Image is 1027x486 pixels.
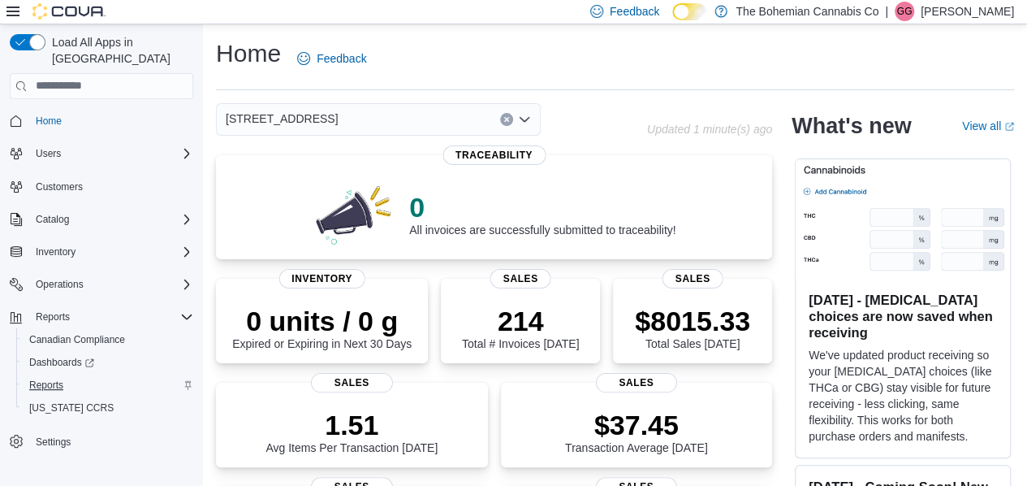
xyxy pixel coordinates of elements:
span: Users [29,144,193,163]
a: Settings [29,432,77,452]
p: 1.51 [265,409,438,441]
span: Operations [29,275,193,294]
span: Dashboards [29,356,94,369]
a: Dashboards [23,353,101,372]
p: | [885,2,888,21]
button: Users [29,144,67,163]
button: Reports [29,307,76,327]
span: Feedback [317,50,366,67]
a: Reports [23,375,70,395]
button: Reports [16,374,200,397]
p: 214 [462,305,579,337]
div: All invoices are successfully submitted to traceability! [409,191,675,236]
p: Updated 1 minute(s) ago [647,123,772,136]
button: Users [3,142,200,165]
span: Home [29,111,193,131]
button: Operations [29,275,90,294]
p: [PERSON_NAME] [921,2,1014,21]
span: Customers [29,176,193,197]
div: Givar Gilani [895,2,914,21]
span: Canadian Compliance [29,333,125,346]
span: Washington CCRS [23,398,193,418]
h3: [DATE] - [MEDICAL_DATA] choices are now saved when receiving [809,292,997,341]
a: Feedback [291,42,373,75]
span: Reports [36,310,70,323]
button: Operations [3,273,200,296]
button: Home [3,109,200,132]
span: Feedback [610,3,659,20]
p: The Bohemian Cannabis Co [736,2,878,21]
div: Total Sales [DATE] [635,305,750,350]
div: Expired or Expiring in Next 30 Days [232,305,412,350]
p: $8015.33 [635,305,750,337]
span: Sales [490,269,551,289]
span: [US_STATE] CCRS [29,401,114,414]
div: Transaction Average [DATE] [565,409,708,454]
span: Settings [36,436,71,449]
button: Settings [3,429,200,453]
div: Total # Invoices [DATE] [462,305,579,350]
p: 0 units / 0 g [232,305,412,337]
span: [STREET_ADDRESS] [226,109,338,128]
button: Customers [3,175,200,198]
h1: Home [216,37,281,70]
span: Settings [29,431,193,451]
span: Reports [29,307,193,327]
button: Canadian Compliance [16,328,200,351]
span: Dark Mode [672,20,673,21]
span: Traceability [442,145,546,165]
span: Home [36,115,62,128]
span: GG [897,2,913,21]
a: View allExternal link [962,119,1014,132]
button: Inventory [29,242,82,262]
button: [US_STATE] CCRS [16,397,200,419]
span: Sales [311,373,392,393]
p: $37.45 [565,409,708,441]
p: We've updated product receiving so your [MEDICAL_DATA] choices (like THCa or CBG) stay visible fo... [809,347,997,445]
span: Operations [36,278,84,291]
span: Inventory [29,242,193,262]
button: Reports [3,306,200,328]
button: Inventory [3,241,200,263]
a: Canadian Compliance [23,330,132,349]
a: Customers [29,177,89,197]
input: Dark Mode [672,3,706,20]
span: Reports [23,375,193,395]
img: Cova [32,3,106,20]
a: Home [29,111,68,131]
button: Catalog [3,208,200,231]
p: 0 [409,191,675,223]
span: Canadian Compliance [23,330,193,349]
span: Users [36,147,61,160]
span: Customers [36,180,83,193]
span: Load All Apps in [GEOGRAPHIC_DATA] [45,34,193,67]
div: Avg Items Per Transaction [DATE] [265,409,438,454]
span: Inventory [278,269,365,289]
h2: What's new [792,113,911,139]
span: Sales [596,373,677,393]
span: Catalog [29,210,193,229]
button: Open list of options [518,113,531,126]
span: Reports [29,379,63,392]
img: 0 [312,181,396,246]
a: [US_STATE] CCRS [23,398,120,418]
span: Sales [662,269,723,289]
span: Inventory [36,245,76,258]
button: Catalog [29,210,76,229]
span: Dashboards [23,353,193,372]
span: Catalog [36,213,69,226]
svg: External link [1004,122,1014,132]
a: Dashboards [16,351,200,374]
button: Clear input [500,113,513,126]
